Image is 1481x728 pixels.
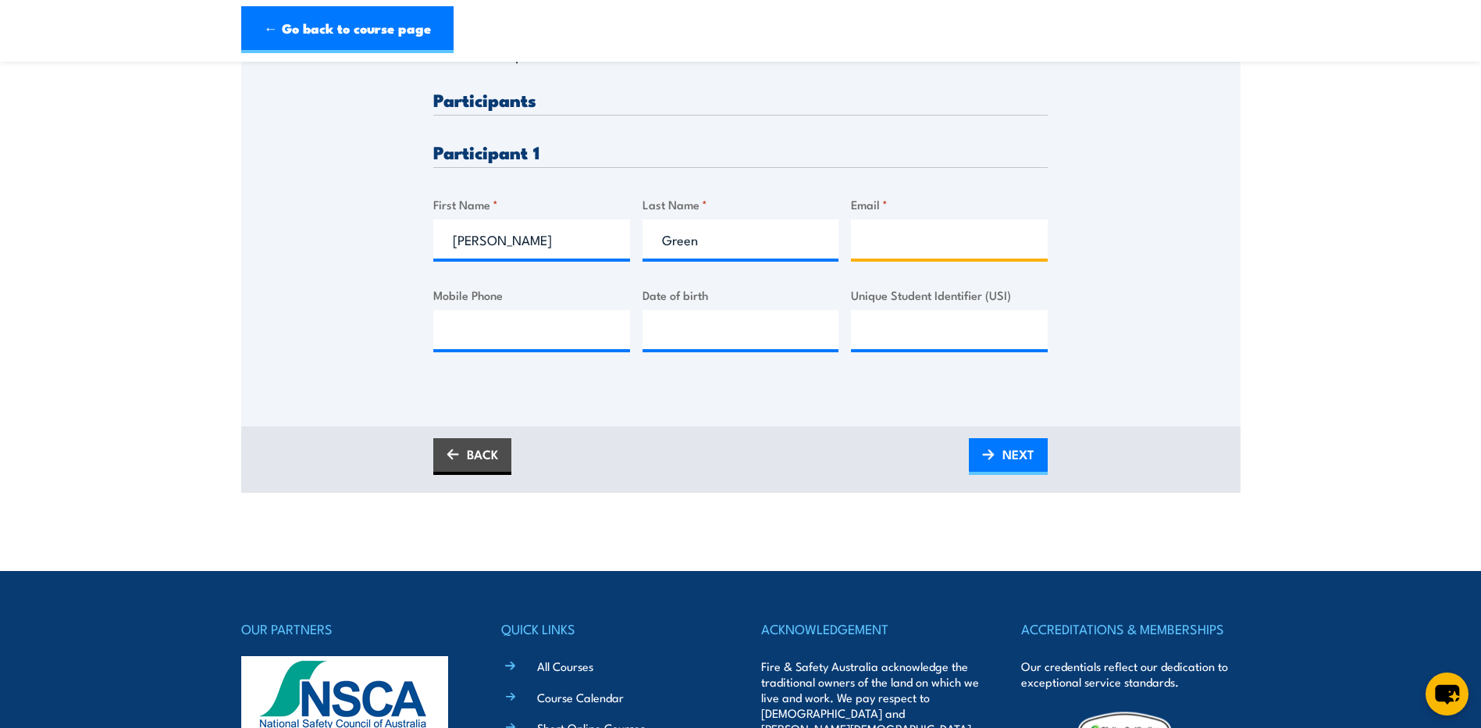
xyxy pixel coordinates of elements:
h4: OUR PARTNERS [241,618,460,640]
p: Our credentials reflect our dedication to exceptional service standards. [1021,658,1240,690]
label: Email [851,195,1048,213]
h4: QUICK LINKS [501,618,720,640]
a: All Courses [537,658,593,674]
a: BACK [433,438,511,475]
label: Mobile Phone [433,286,630,304]
a: NEXT [969,438,1048,475]
button: chat-button [1426,673,1469,716]
h3: Participant 1 [433,143,1048,161]
span: NEXT [1002,434,1034,475]
h3: Participants [433,91,1048,109]
a: ← Go back to course page [241,6,454,53]
a: Course Calendar [537,689,624,705]
label: First Name [433,195,630,213]
h4: ACCREDITATIONS & MEMBERSHIPS [1021,618,1240,640]
h4: ACKNOWLEDGEMENT [761,618,980,640]
label: Last Name [643,195,839,213]
label: Date of birth [643,286,839,304]
label: Unique Student Identifier (USI) [851,286,1048,304]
